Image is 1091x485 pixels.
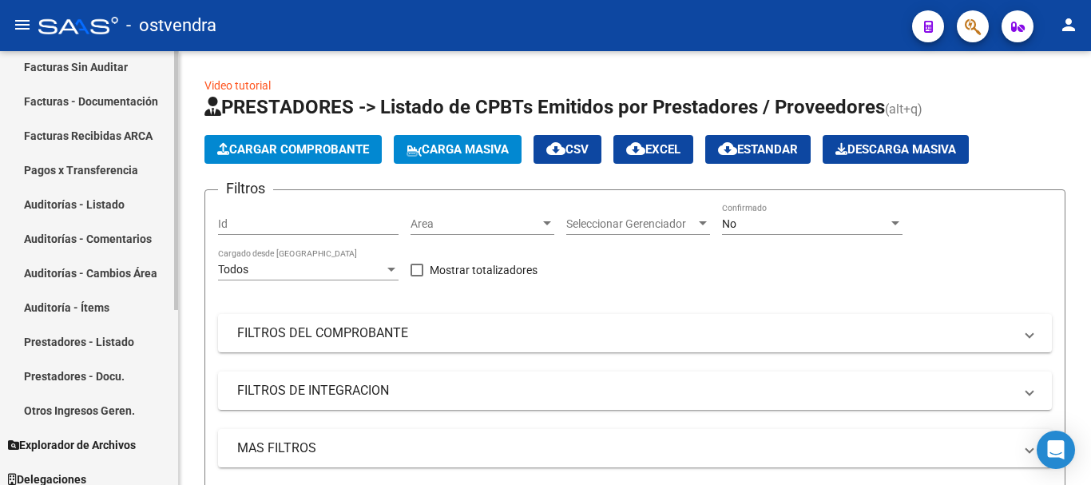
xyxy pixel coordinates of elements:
[204,96,885,118] span: PRESTADORES -> Listado de CPBTs Emitidos por Prestadores / Proveedores
[13,15,32,34] mat-icon: menu
[217,142,369,157] span: Cargar Comprobante
[237,439,1014,457] mat-panel-title: MAS FILTROS
[394,135,522,164] button: Carga Masiva
[546,142,589,157] span: CSV
[411,217,540,231] span: Area
[218,263,248,276] span: Todos
[1037,431,1075,469] div: Open Intercom Messenger
[237,324,1014,342] mat-panel-title: FILTROS DEL COMPROBANTE
[126,8,216,43] span: - ostvendra
[204,135,382,164] button: Cargar Comprobante
[218,177,273,200] h3: Filtros
[823,135,969,164] button: Descarga Masiva
[534,135,601,164] button: CSV
[823,135,969,164] app-download-masive: Descarga masiva de comprobantes (adjuntos)
[430,260,538,280] span: Mostrar totalizadores
[613,135,693,164] button: EXCEL
[218,314,1052,352] mat-expansion-panel-header: FILTROS DEL COMPROBANTE
[204,79,271,92] a: Video tutorial
[237,382,1014,400] mat-panel-title: FILTROS DE INTEGRACION
[722,217,736,230] span: No
[1059,15,1078,34] mat-icon: person
[407,142,509,157] span: Carga Masiva
[718,139,737,158] mat-icon: cloud_download
[835,142,956,157] span: Descarga Masiva
[626,139,645,158] mat-icon: cloud_download
[566,217,696,231] span: Seleccionar Gerenciador
[718,142,798,157] span: Estandar
[885,101,922,117] span: (alt+q)
[626,142,680,157] span: EXCEL
[705,135,811,164] button: Estandar
[218,429,1052,467] mat-expansion-panel-header: MAS FILTROS
[8,436,136,454] span: Explorador de Archivos
[546,139,565,158] mat-icon: cloud_download
[218,372,1052,410] mat-expansion-panel-header: FILTROS DE INTEGRACION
